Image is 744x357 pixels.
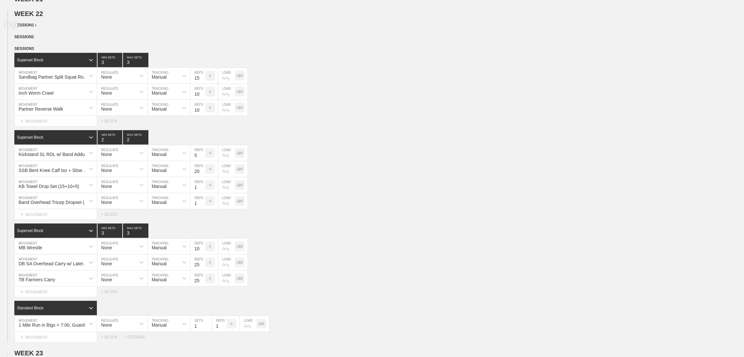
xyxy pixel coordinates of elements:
div: Manual [152,184,167,189]
div: None [101,200,112,205]
p: # [209,199,211,203]
p: LBS [237,183,243,187]
div: None [101,245,112,250]
div: None [101,74,112,80]
div: Kickstand SL RDL w/ Band Adduction Iso [19,152,89,157]
p: LBS [237,106,243,110]
p: LBS [237,151,243,155]
div: None [101,90,112,96]
div: Superset Block [17,58,43,62]
div: + SESSION [124,335,150,339]
div: None [101,152,112,157]
p: # [209,167,211,171]
p: # [209,261,211,264]
p: # [209,277,211,280]
p: LBS [258,322,265,326]
div: None [101,106,112,112]
div: None [101,168,112,173]
p: # [209,74,211,78]
span: + [20,334,23,340]
div: Manual [152,152,167,157]
div: 1 Mile Run in Bigs < 7:00, Guards < 6:30 [19,322,89,328]
div: Standard Block [17,306,43,310]
input: None [123,224,148,238]
div: None [101,322,112,328]
input: None [123,130,148,145]
p: # [209,183,211,187]
div: Manual [152,74,167,80]
input: Any [218,271,235,286]
div: None [101,277,112,282]
p: LBS [237,199,243,203]
input: Any [218,239,235,254]
input: None [123,53,148,67]
div: MOVEMENT [14,332,97,343]
span: + [20,211,23,217]
input: Any [218,177,235,193]
img: carrot_right.png [35,24,37,26]
div: Inch Worm Crawl [19,90,53,96]
input: Any [218,100,235,116]
div: MOVEMENT [14,116,97,127]
div: None [101,261,112,266]
div: Manual [152,90,167,96]
div: Manual [152,261,167,266]
input: Any [218,193,235,209]
div: Manual [152,200,167,205]
div: MOVEMENT [14,287,97,297]
p: # [209,90,211,94]
p: # [231,322,233,326]
div: Band Overhead Tricep Dropset (15+10+5) [19,200,89,205]
span: + [20,289,23,294]
p: # [209,245,211,248]
div: MOVEMENT [14,209,97,220]
div: Manual [152,277,167,282]
div: KB Towel Drop Set (15+10+5) [19,184,79,189]
iframe: Chat Widget [711,326,744,357]
div: + BLOCK [101,212,124,217]
span: SESSION 3 [14,46,34,51]
input: Any [240,316,256,332]
span: SESSION 2 [14,35,34,39]
div: + BLOCK [101,119,124,123]
div: SSB Bent Knee Calf Iso + Slow Full Range Reps [19,168,89,173]
div: Superset Block [17,135,43,140]
input: Any [218,255,235,270]
input: Any [218,84,235,100]
p: LBS [237,245,243,248]
p: LBS [237,277,243,280]
div: + BLOCK [101,289,124,294]
input: Any [218,161,235,177]
div: None [101,184,112,189]
div: MB Wrestle [19,245,42,250]
span: WEEK 22 [14,10,43,17]
div: + BLOCK [101,335,124,339]
span: + [20,118,23,124]
span: WEEK 23 [14,349,43,357]
span: SESSION 1 [14,23,37,27]
input: Any [218,68,235,84]
div: TB Farmers Carry [19,277,55,282]
div: Manual [152,245,167,250]
div: Manual [152,106,167,112]
div: Manual [152,168,167,173]
p: # [209,151,211,155]
div: DB SA Overhead Carry w/ Lateral Shoulder Iso [19,261,89,266]
div: Sandbag Partner Split Squat Rotational Handoff [19,74,89,80]
input: Any [218,145,235,161]
p: LBS [237,74,243,78]
p: LBS [237,167,243,171]
p: # [209,106,211,110]
p: LBS [237,261,243,264]
div: Superset Block [17,228,43,233]
p: LBS [237,90,243,94]
div: Partner Reverse Walk [19,106,63,112]
div: Manual [152,322,167,328]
